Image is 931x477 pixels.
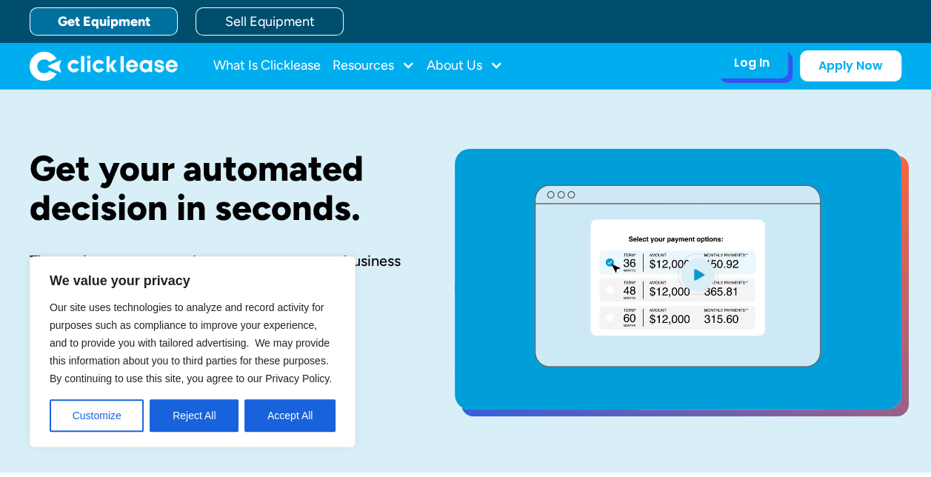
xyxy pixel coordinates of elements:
[150,399,238,432] button: Reject All
[196,7,344,36] a: Sell Equipment
[734,56,770,70] div: Log In
[30,51,178,81] a: home
[678,253,718,295] img: Blue play button logo on a light blue circular background
[455,149,901,410] a: open lightbox
[30,251,407,290] div: The equipment you need to start or grow your business is now affordable with Clicklease.
[50,399,144,432] button: Customize
[333,51,415,81] div: Resources
[30,149,407,227] h1: Get your automated decision in seconds.
[244,399,336,432] button: Accept All
[800,50,901,81] a: Apply Now
[427,51,503,81] div: About Us
[50,272,336,290] p: We value your privacy
[30,51,178,81] img: Clicklease logo
[30,7,178,36] a: Get Equipment
[30,256,356,447] div: We value your privacy
[213,51,321,81] a: What Is Clicklease
[50,301,332,384] span: Our site uses technologies to analyze and record activity for purposes such as compliance to impr...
